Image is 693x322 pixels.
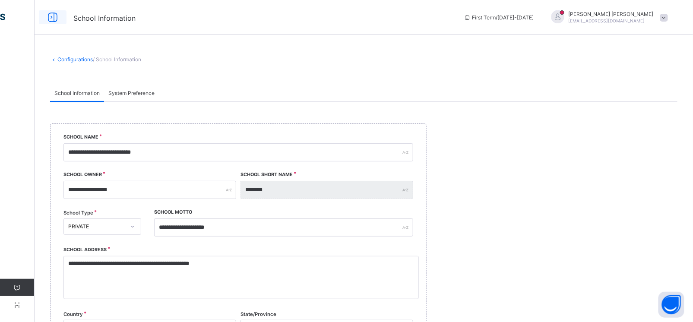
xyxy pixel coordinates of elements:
[108,90,155,96] span: System Preference
[658,292,684,318] button: Open asap
[240,311,276,317] span: State/Province
[543,10,672,25] div: BENJAMINJEREMIAH
[63,134,98,140] label: School Name
[63,247,107,253] label: School Address
[63,210,93,216] span: School Type
[240,172,293,177] label: School Short Name
[63,172,102,177] label: School Owner
[154,209,192,215] label: School Motto
[63,311,83,317] span: Country
[93,56,141,63] span: / School Information
[68,224,125,230] div: PRIVATE
[569,18,645,23] span: [EMAIL_ADDRESS][DOMAIN_NAME]
[569,11,654,17] span: [PERSON_NAME] [PERSON_NAME]
[57,56,93,63] a: Configurations
[54,90,100,96] span: School Information
[73,14,136,22] span: School Information
[464,14,534,21] span: session/term information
